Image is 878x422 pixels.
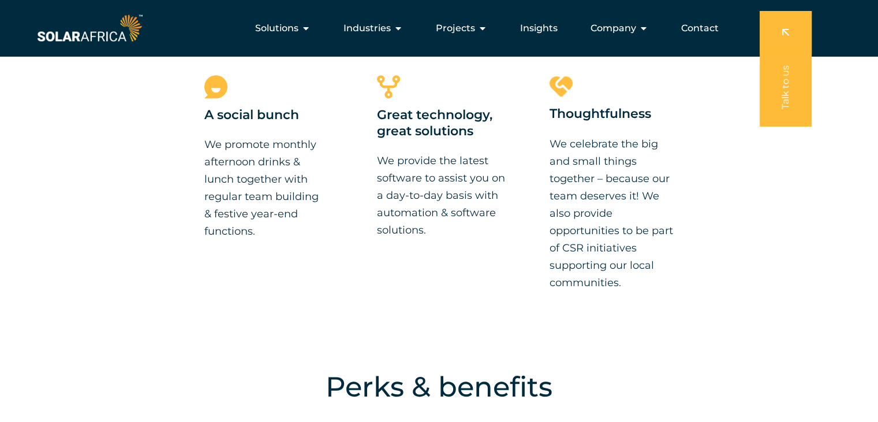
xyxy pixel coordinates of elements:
[343,21,391,35] span: Industries
[550,135,674,291] p: We celebrate the big and small things together – because our team deserves it! We also provide op...
[377,152,513,239] p: We provide the latest software to assist you on a day-to-day basis with automation & software sol...
[550,106,674,123] h3: Thoughtfulness
[377,107,513,140] h3: Great technology, great solutions
[204,107,328,124] h3: A social bunch
[145,17,728,40] div: Menu Toggle
[591,21,636,35] span: Company
[436,21,475,35] span: Projects
[204,136,328,240] p: We promote monthly afternoon drinks & lunch together with regular team building & festive year-en...
[520,21,558,35] a: Insights
[145,17,728,40] nav: Menu
[255,21,298,35] span: Solutions
[52,367,826,407] h4: Perks & benefits
[681,21,719,35] a: Contact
